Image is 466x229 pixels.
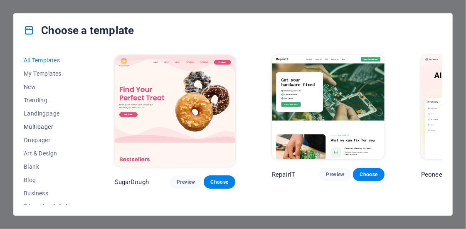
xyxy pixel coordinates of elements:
[24,137,78,143] span: Onepager
[24,163,78,170] span: Blank
[24,200,78,213] button: Education & Culture
[24,107,78,120] button: Landingpage
[24,177,78,183] span: Blog
[170,175,202,189] button: Preview
[24,147,78,160] button: Art & Design
[24,97,78,103] span: Trending
[24,24,134,37] h4: Choose a template
[24,160,78,173] button: Blank
[210,179,229,185] span: Choose
[24,203,78,210] span: Education & Culture
[24,120,78,133] button: Multipager
[24,173,78,187] button: Blog
[421,170,448,179] p: Peoneera
[24,80,78,94] button: New
[24,70,78,77] span: My Templates
[326,171,344,178] span: Preview
[24,123,78,130] span: Multipager
[24,57,78,64] span: All Templates
[24,150,78,157] span: Art & Design
[24,84,78,90] span: New
[177,179,195,185] span: Preview
[353,168,385,181] button: Choose
[24,187,78,200] button: Business
[272,55,385,159] img: RepairIT
[115,55,235,167] img: SugarDough
[24,54,78,67] button: All Templates
[24,94,78,107] button: Trending
[24,110,78,117] span: Landingpage
[319,168,351,181] button: Preview
[204,175,235,189] button: Choose
[24,67,78,80] button: My Templates
[360,171,378,178] span: Choose
[24,190,78,197] span: Business
[24,133,78,147] button: Onepager
[115,178,149,186] p: SugarDough
[272,170,295,179] p: RepairIT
